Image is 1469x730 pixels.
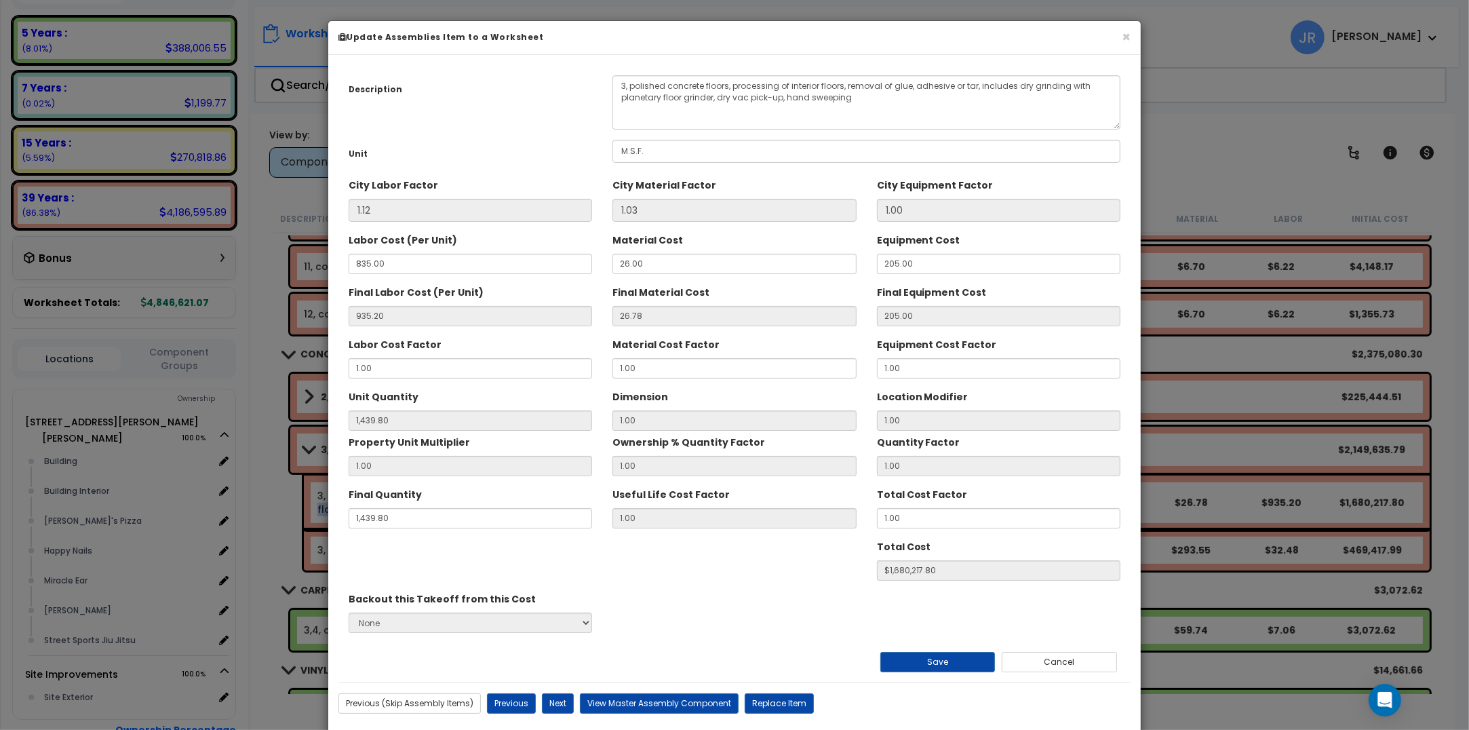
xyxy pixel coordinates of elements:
small: Unit [349,149,368,159]
small: Description [349,84,402,95]
label: Labor Cost Factor [349,333,442,351]
label: City Material Factor [612,174,716,192]
label: Property Unit Multiplier [349,431,470,449]
label: Final Labor Cost (Per Unit) [349,281,484,299]
label: Quantity Factor [877,431,960,449]
label: Total Cost [877,535,931,554]
select: The Custom Item Descriptions in this Dropdown have been designated as 'Takeoff Costs' within thei... [349,613,592,633]
label: Total Cost Factor [877,483,968,501]
label: Location Modifier [877,385,968,404]
label: Ownership % Quantity Factor [612,431,765,449]
b: Update Assemblies Item to a Worksheet [338,31,543,43]
button: View Master Assembly Component [580,693,739,714]
label: Backout this Takeoff from this Cost [349,588,536,606]
label: Final Equipment Cost [877,281,987,299]
button: Save [880,652,996,672]
label: Equipment Cost Factor [877,333,997,351]
button: Previous [487,693,536,714]
div: Open Intercom Messenger [1369,684,1401,716]
label: Final Material Cost [612,281,709,299]
button: × [1122,30,1131,44]
label: Equipment Cost [877,229,960,247]
label: Labor Cost (Per Unit) [349,229,457,247]
button: Replace Item [745,693,814,714]
label: City Equipment Factor [877,174,994,192]
label: Useful Life Cost Factor [612,483,730,501]
label: Material Cost [612,229,683,247]
button: Cancel [1002,652,1117,672]
label: Unit Quantity [349,385,418,404]
label: Material Cost Factor [612,333,720,351]
textarea: 3, polished concrete floors, processing of interior floors, removal of glue, adhesive or tar, inc... [612,75,1120,130]
button: Next [542,693,574,714]
label: Final Quantity [349,483,422,501]
button: Previous (Skip Assembly Items) [338,693,481,714]
label: Dimension [612,385,668,404]
label: City Labor Factor [349,174,438,192]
